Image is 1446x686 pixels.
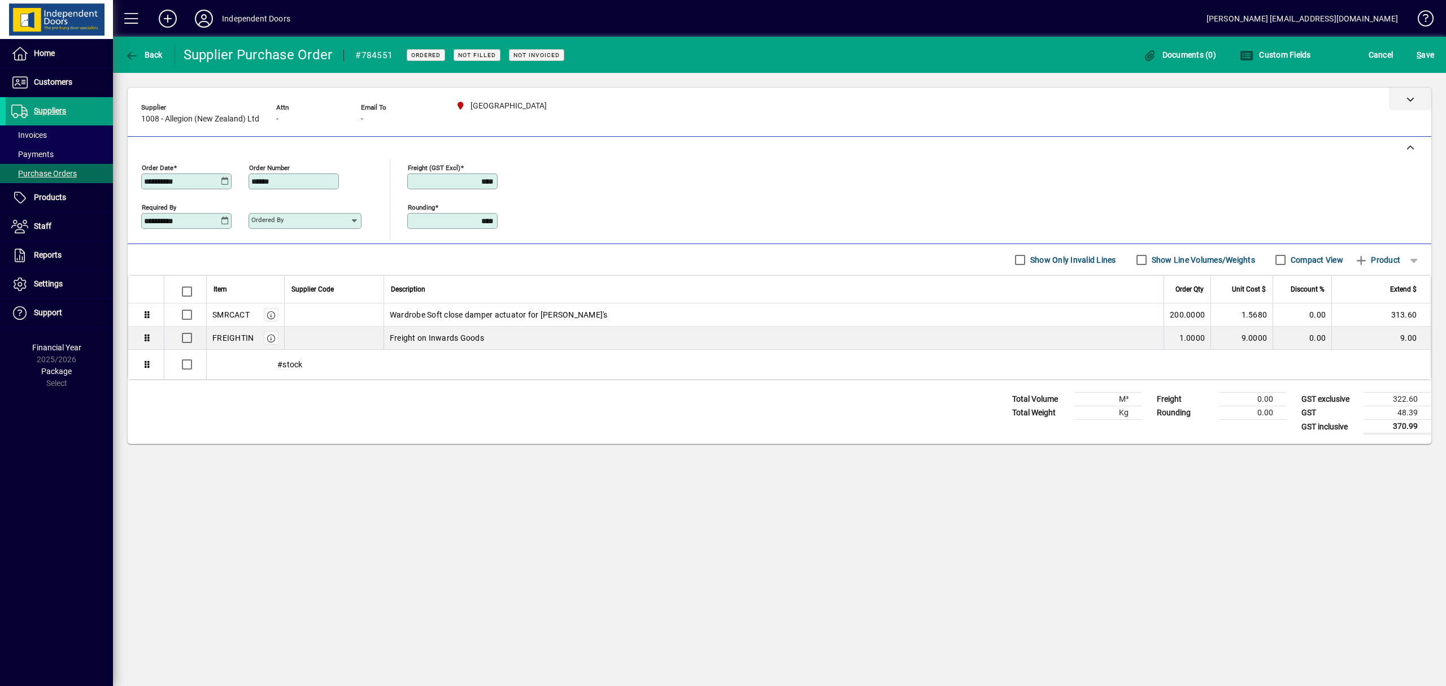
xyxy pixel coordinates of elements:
a: Reports [6,241,113,270]
a: Purchase Orders [6,164,113,183]
label: Show Line Volumes/Weights [1149,254,1255,266]
span: Product [1354,251,1400,269]
div: #784551 [355,46,393,64]
td: GST exclusive [1296,393,1364,406]
a: Payments [6,145,113,164]
span: Payments [11,150,54,159]
td: Total Volume [1007,393,1074,406]
mat-label: Order number [249,164,290,172]
a: Invoices [6,125,113,145]
td: 200.0000 [1164,303,1210,327]
td: 0.00 [1219,406,1287,420]
span: Invoices [11,131,47,140]
mat-label: Required by [142,203,176,211]
span: Settings [34,279,63,288]
mat-label: Ordered by [251,216,284,224]
td: 1.5680 [1210,303,1273,327]
mat-label: Rounding [408,203,435,211]
button: Add [150,8,186,29]
td: 9.0000 [1210,327,1273,350]
span: Not Invoiced [513,51,560,59]
span: Extend $ [1390,283,1417,296]
div: FREIGHTIN [212,332,254,344]
td: M³ [1074,393,1142,406]
div: Supplier Purchase Order [184,46,333,64]
span: S [1417,50,1421,59]
mat-label: Freight (GST excl) [408,164,460,172]
td: Freight [1151,393,1219,406]
button: Product [1349,250,1406,270]
span: Ordered [411,51,441,59]
td: 48.39 [1364,406,1431,420]
a: Settings [6,270,113,298]
span: Staff [34,222,51,231]
td: 313.60 [1331,303,1431,327]
mat-label: Order date [142,164,173,172]
button: Profile [186,8,222,29]
a: Support [6,299,113,327]
span: - [361,115,363,124]
td: GST inclusive [1296,420,1364,434]
span: Financial Year [32,343,81,352]
button: Back [122,45,165,65]
div: [PERSON_NAME] [EMAIL_ADDRESS][DOMAIN_NAME] [1207,10,1398,28]
button: Documents (0) [1140,45,1219,65]
td: Total Weight [1007,406,1074,420]
td: 370.99 [1364,420,1431,434]
td: Rounding [1151,406,1219,420]
td: 1.0000 [1164,327,1210,350]
span: Customers [34,77,72,86]
a: Home [6,40,113,68]
span: Freight on Inwards Goods [390,332,484,344]
span: Support [34,308,62,317]
span: Order Qty [1175,283,1204,296]
span: Unit Cost $ [1232,283,1266,296]
span: Package [41,367,72,376]
span: 1008 - Allegion (New Zealand) Ltd [141,115,259,124]
a: Products [6,184,113,212]
span: Home [34,49,55,58]
button: Save [1414,45,1437,65]
button: Custom Fields [1237,45,1314,65]
span: Custom Fields [1240,50,1311,59]
div: Independent Doors [222,10,290,28]
span: Products [34,193,66,202]
span: Purchase Orders [11,169,77,178]
span: Supplier Code [291,283,334,296]
span: Not Filled [458,51,496,59]
span: - [276,115,278,124]
span: ave [1417,46,1434,64]
a: Staff [6,212,113,241]
span: Cancel [1369,46,1393,64]
span: Item [214,283,227,296]
span: Suppliers [34,106,66,115]
div: #stock [207,350,1431,379]
td: Kg [1074,406,1142,420]
app-page-header-button: Back [113,45,175,65]
span: Reports [34,250,62,259]
td: 0.00 [1219,393,1287,406]
span: Documents (0) [1143,50,1216,59]
a: Customers [6,68,113,97]
td: GST [1296,406,1364,420]
td: 0.00 [1273,327,1331,350]
span: Description [391,283,425,296]
td: 322.60 [1364,393,1431,406]
label: Compact View [1288,254,1343,266]
span: Discount % [1291,283,1325,296]
td: 0.00 [1273,303,1331,327]
td: 9.00 [1331,327,1431,350]
span: Back [125,50,163,59]
button: Cancel [1366,45,1396,65]
label: Show Only Invalid Lines [1028,254,1116,266]
a: Knowledge Base [1409,2,1432,39]
div: SMRCACT [212,309,250,320]
span: Wardrobe Soft close damper actuator for [PERSON_NAME]'s [390,309,608,320]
